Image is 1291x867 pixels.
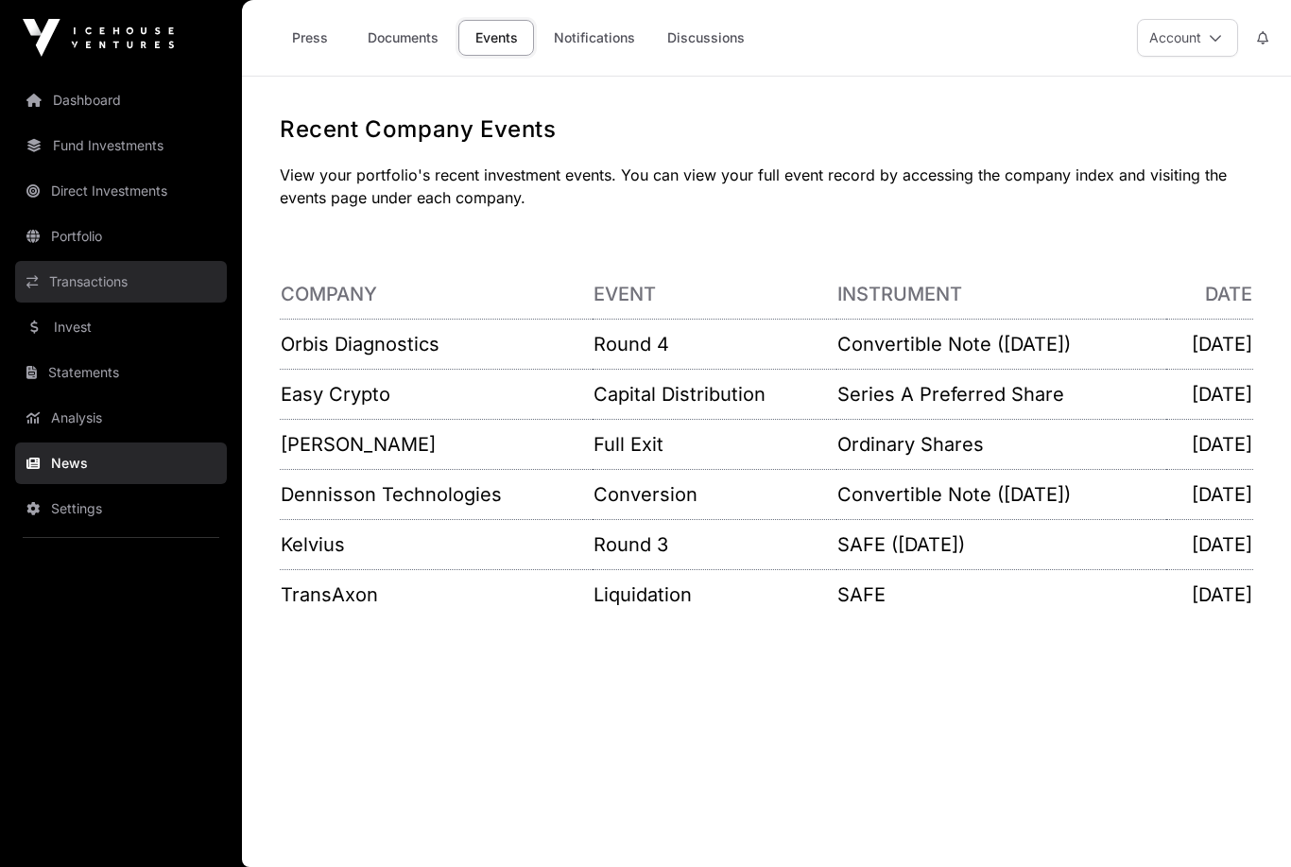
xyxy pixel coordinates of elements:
th: Instrument [836,269,1166,320]
a: Dennisson Technologies [281,483,502,506]
th: Date [1166,269,1254,320]
p: Capital Distribution [594,381,835,407]
iframe: Chat Widget [1196,776,1291,867]
h1: Recent Company Events [280,114,1253,145]
p: SAFE ([DATE]) [837,531,1165,558]
a: Invest [15,306,227,348]
a: Settings [15,488,227,529]
p: Convertible Note ([DATE]) [837,331,1165,357]
th: Company [280,269,593,320]
img: Icehouse Ventures Logo [23,19,174,57]
p: Ordinary Shares [837,431,1165,458]
p: Convertible Note ([DATE]) [837,481,1165,508]
a: Press [272,20,348,56]
p: Full Exit [594,431,835,458]
p: [DATE] [1167,581,1253,608]
a: Statements [15,352,227,393]
a: Orbis Diagnostics [281,333,439,355]
a: Portfolio [15,216,227,257]
button: Account [1137,19,1238,57]
a: TransAxon [281,583,378,606]
a: Documents [355,20,451,56]
p: [DATE] [1167,531,1253,558]
p: Round 4 [594,331,835,357]
p: Conversion [594,481,835,508]
a: Direct Investments [15,170,227,212]
a: News [15,442,227,484]
p: Series A Preferred Share [837,381,1165,407]
p: [DATE] [1167,381,1253,407]
p: Liquidation [594,581,835,608]
a: Transactions [15,261,227,303]
p: [DATE] [1167,431,1253,458]
a: Easy Crypto [281,383,390,406]
p: View your portfolio's recent investment events. You can view your full event record by accessing ... [280,164,1253,209]
a: Fund Investments [15,125,227,166]
a: Dashboard [15,79,227,121]
p: SAFE [837,581,1165,608]
a: Kelvius [281,533,345,556]
a: Analysis [15,397,227,439]
a: Discussions [655,20,757,56]
a: Notifications [542,20,647,56]
th: Event [593,269,836,320]
a: [PERSON_NAME] [281,433,436,456]
a: Events [458,20,534,56]
p: [DATE] [1167,481,1253,508]
p: Round 3 [594,531,835,558]
p: [DATE] [1167,331,1253,357]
